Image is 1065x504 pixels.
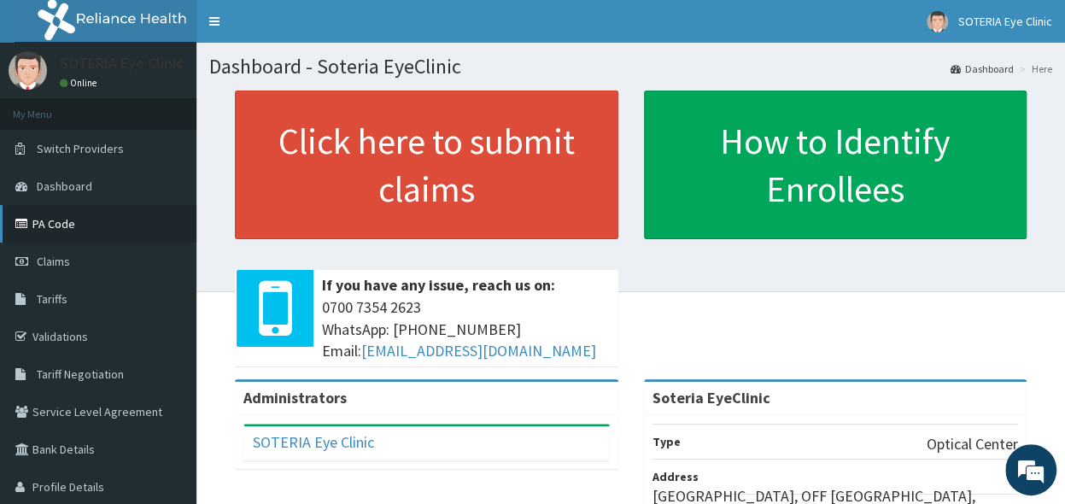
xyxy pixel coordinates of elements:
[652,469,699,484] b: Address
[32,85,69,128] img: d_794563401_company_1708531726252_794563401
[37,291,67,307] span: Tariffs
[209,56,1052,78] h1: Dashboard - Soteria EyeClinic
[280,9,321,50] div: Minimize live chat window
[9,51,47,90] img: User Image
[37,179,92,194] span: Dashboard
[37,366,124,382] span: Tariff Negotiation
[951,62,1014,76] a: Dashboard
[89,96,287,118] div: Chat with us now
[60,77,101,89] a: Online
[644,91,1027,239] a: How to Identify Enrollees
[652,434,681,449] b: Type
[958,14,1052,29] span: SOTERIA Eye Clinic
[253,432,374,452] a: SOTERIA Eye Clinic
[60,56,184,71] p: SOTERIA Eye Clinic
[652,388,770,407] strong: Soteria EyeClinic
[235,91,618,239] a: Click here to submit claims
[1015,62,1052,76] li: Here
[37,254,70,269] span: Claims
[322,275,555,295] b: If you have any issue, reach us on:
[243,388,347,407] b: Administrators
[99,146,236,319] span: We're online!
[9,329,325,389] textarea: Type your message and hit 'Enter'
[927,11,948,32] img: User Image
[927,433,1018,455] p: Optical Center
[37,141,124,156] span: Switch Providers
[322,296,610,362] span: 0700 7354 2623 WhatsApp: [PHONE_NUMBER] Email:
[361,341,596,360] a: [EMAIL_ADDRESS][DOMAIN_NAME]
